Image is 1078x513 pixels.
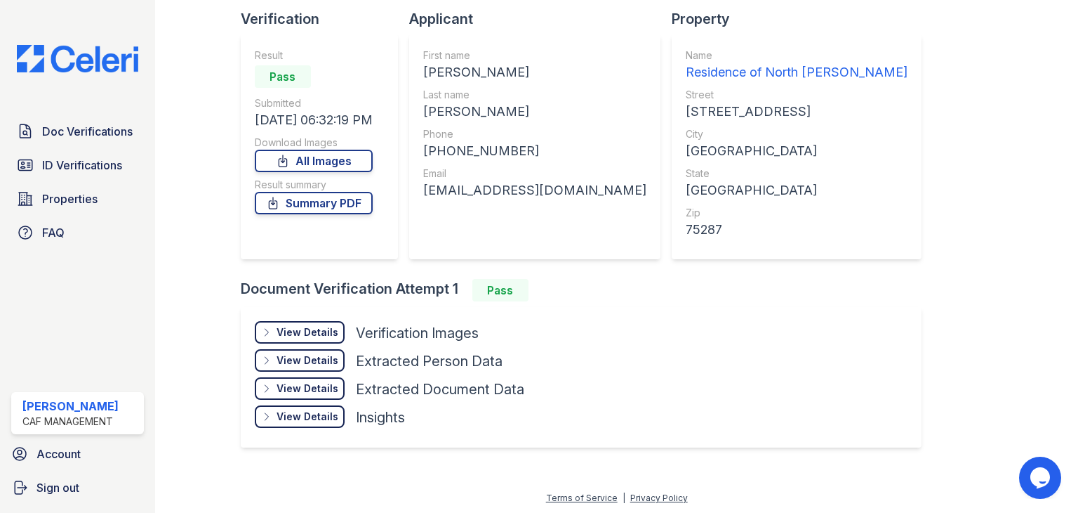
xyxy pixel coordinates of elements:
span: ID Verifications [42,157,122,174]
div: Result summary [255,178,373,192]
div: Extracted Person Data [356,351,503,371]
div: [PERSON_NAME] [423,63,646,82]
div: Download Images [255,136,373,150]
img: CE_Logo_Blue-a8612792a0a2168367f1c8372b55b34899dd931a85d93a1a3d3e32e68fde9ad4.png [6,45,149,72]
a: Terms of Service [546,493,618,503]
div: [PERSON_NAME] [22,398,119,415]
span: Account [36,446,81,462]
div: View Details [277,325,338,339]
div: Document Verification Attempt 1 [241,279,933,301]
div: State [686,167,907,181]
div: Name [686,48,907,63]
div: CAF Management [22,415,119,429]
iframe: chat widget [1019,457,1064,499]
span: Doc Verifications [42,123,133,140]
div: View Details [277,382,338,396]
a: Doc Verifications [11,117,144,145]
a: Sign out [6,474,149,502]
div: Email [423,167,646,181]
div: [EMAIL_ADDRESS][DOMAIN_NAME] [423,181,646,200]
div: Property [672,9,933,29]
div: City [686,127,907,141]
div: Extracted Document Data [356,379,524,399]
div: Submitted [255,96,373,110]
div: 75287 [686,220,907,240]
div: Insights [356,408,405,427]
div: Last name [423,88,646,102]
a: Account [6,440,149,468]
a: FAQ [11,219,144,247]
div: [PHONE_NUMBER] [423,141,646,161]
div: View Details [277,353,338,368]
a: Privacy Policy [630,493,688,503]
a: Name Residence of North [PERSON_NAME] [686,48,907,82]
div: Pass [255,65,311,88]
div: [GEOGRAPHIC_DATA] [686,141,907,161]
div: Applicant [409,9,672,29]
div: View Details [277,410,338,424]
div: [GEOGRAPHIC_DATA] [686,181,907,200]
span: Sign out [36,479,79,496]
a: Summary PDF [255,192,373,214]
a: Properties [11,185,144,213]
div: Residence of North [PERSON_NAME] [686,63,907,82]
div: | [623,493,625,503]
div: Zip [686,206,907,220]
div: Result [255,48,373,63]
a: All Images [255,150,373,172]
span: Properties [42,190,98,207]
div: First name [423,48,646,63]
div: Pass [472,279,528,301]
div: [DATE] 06:32:19 PM [255,110,373,130]
div: Phone [423,127,646,141]
div: [PERSON_NAME] [423,102,646,122]
span: FAQ [42,224,65,241]
a: ID Verifications [11,151,144,179]
div: Verification [241,9,409,29]
div: Street [686,88,907,102]
div: Verification Images [356,323,479,343]
div: [STREET_ADDRESS] [686,102,907,122]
